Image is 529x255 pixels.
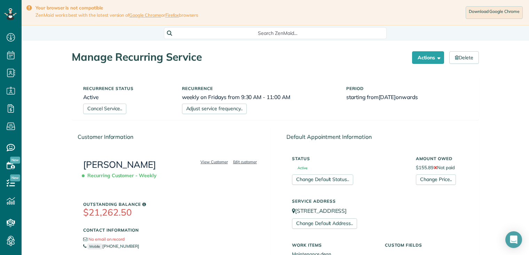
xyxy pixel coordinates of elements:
a: Edit customer [231,159,259,165]
h5: Recurrence [182,86,336,91]
h6: weekly on Fridays from 9:30 AM - 11:00 AM [182,94,336,100]
h5: Contact Information [83,228,259,232]
a: Firefox [165,12,179,18]
h6: Active [83,94,172,100]
p: [STREET_ADDRESS] [292,207,467,215]
span: Recurring Customer - Weekly [83,170,159,182]
a: Delete [449,51,479,64]
h5: Service Address [292,199,467,203]
strong: Your browser is not compatible [35,5,198,11]
span: Active [292,166,307,170]
h5: Outstanding Balance [83,202,259,207]
h3: $21,262.50 [83,208,259,218]
div: Customer Information [72,127,270,147]
a: Google Chrome [129,12,161,18]
button: Actions [412,51,444,64]
h1: Manage Recurring Service [72,51,407,63]
h5: Custom Fields [385,243,467,247]
h5: Period [346,86,467,91]
div: $155.89 Not paid [411,153,473,185]
span: New [10,174,20,181]
a: Mobile[PHONE_NUMBER] [83,243,139,249]
a: Change Default Status.. [292,174,353,185]
h5: Recurrence status [83,86,172,91]
small: Mobile [87,243,102,249]
a: Adjust service frequency.. [182,104,247,114]
span: [DATE] [379,93,396,100]
h6: starting from onwards [346,94,467,100]
a: Cancel Service.. [83,104,126,114]
a: View Customer [198,159,230,165]
a: [PERSON_NAME] [83,159,156,170]
a: Change Default Address.. [292,218,357,229]
span: New [10,157,20,164]
h5: Work Items [292,243,374,247]
h5: Amount Owed [416,156,467,161]
span: ZenMaid works best with the latest version of or browsers [35,12,198,18]
a: Download Google Chrome [466,6,523,19]
div: Open Intercom Messenger [505,231,522,248]
div: Default Appointment Information [281,127,479,147]
a: Change Price.. [416,174,456,185]
h5: Status [292,156,405,161]
span: No email on record [88,237,125,242]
